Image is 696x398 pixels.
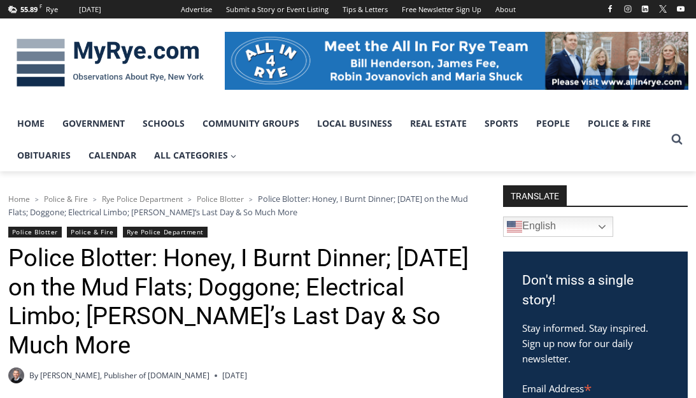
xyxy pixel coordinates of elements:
a: Police & Fire [67,227,117,238]
span: By [29,369,38,381]
div: [DATE] [79,4,101,15]
a: Instagram [620,1,636,17]
p: Stay informed. Stay inspired. Sign up now for our daily newsletter. [522,320,669,366]
span: F [39,3,42,10]
a: People [527,108,579,139]
img: All in for Rye [225,32,688,89]
img: MyRye.com [8,30,212,96]
button: View Search Form [665,128,688,151]
h3: Don't miss a single story! [522,271,669,311]
img: en [507,219,522,234]
a: Local Business [308,108,401,139]
a: X [655,1,671,17]
nav: Primary Navigation [8,108,665,172]
span: All Categories [154,148,237,162]
a: Home [8,194,30,204]
a: Rye Police Department [123,227,208,238]
a: YouTube [673,1,688,17]
a: Police & Fire [44,194,88,204]
nav: Breadcrumbs [8,192,470,218]
span: 55.89 [20,4,38,14]
a: Real Estate [401,108,476,139]
strong: TRANSLATE [503,185,567,206]
h1: Police Blotter: Honey, I Burnt Dinner; [DATE] on the Mud Flats; Doggone; Electrical Limbo; [PERSO... [8,244,470,360]
a: Linkedin [637,1,653,17]
a: Author image [8,367,24,383]
span: > [93,195,97,204]
a: Home [8,108,53,139]
span: > [35,195,39,204]
a: [PERSON_NAME], Publisher of [DOMAIN_NAME] [40,370,210,381]
a: English [503,217,613,237]
a: Obituaries [8,139,80,171]
a: Police Blotter [197,194,244,204]
a: Police & Fire [579,108,660,139]
span: > [188,195,192,204]
a: Facebook [602,1,618,17]
time: [DATE] [222,369,247,381]
a: Police Blotter [8,227,62,238]
span: > [249,195,253,204]
a: Sports [476,108,527,139]
div: Rye [46,4,58,15]
a: All Categories [145,139,246,171]
span: Police Blotter: Honey, I Burnt Dinner; [DATE] on the Mud Flats; Doggone; Electrical Limbo; [PERSO... [8,193,468,217]
a: Rye Police Department [102,194,183,204]
a: Community Groups [194,108,308,139]
a: Calendar [80,139,145,171]
a: Schools [134,108,194,139]
a: Government [53,108,134,139]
